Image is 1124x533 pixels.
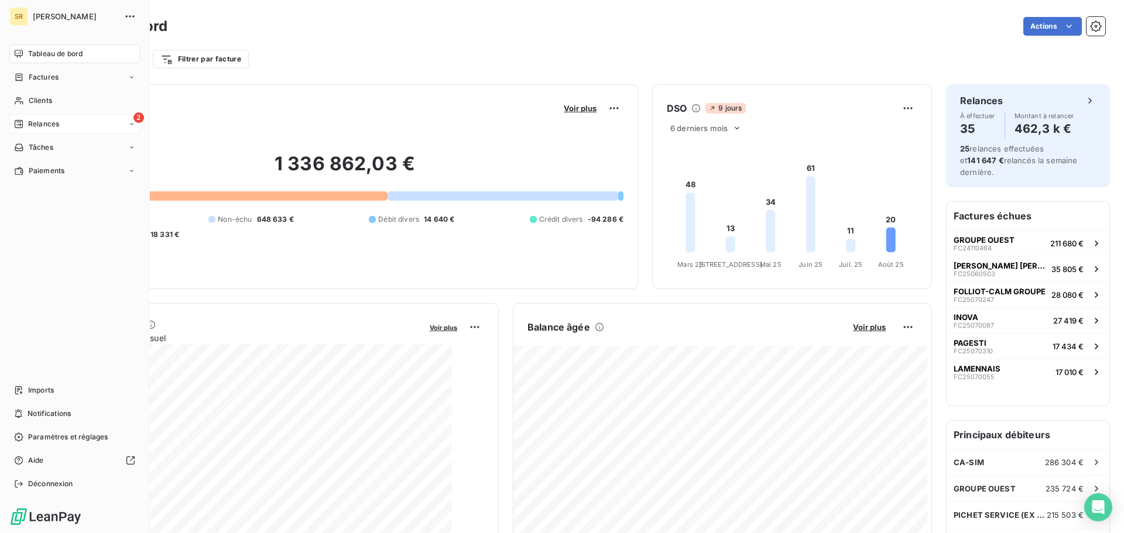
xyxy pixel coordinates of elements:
span: FC25070247 [954,296,994,303]
tspan: Mars 25 [677,260,703,269]
span: FC24110464 [954,245,992,252]
span: LAMENNAIS [954,364,1000,373]
span: Tableau de bord [28,49,83,59]
button: FOLLIOT-CALM GROUPEFC2507024728 080 € [947,281,1109,307]
a: Aide [9,451,140,470]
span: 141 647 € [967,156,1003,165]
button: Voir plus [560,103,600,114]
span: FOLLIOT-CALM GROUPE [954,287,1046,296]
span: Voir plus [430,324,457,332]
span: 25 [960,144,969,153]
h4: 35 [960,119,995,138]
button: [PERSON_NAME] [PERSON_NAME]-MSGFC2506050335 805 € [947,256,1109,281]
img: Logo LeanPay [9,507,82,526]
span: 211 680 € [1050,239,1084,248]
span: FC25060503 [954,270,995,277]
div: SR [9,7,28,26]
span: 17 010 € [1056,367,1084,377]
span: CA-SIM [954,458,984,467]
a: Paramètres et réglages [9,428,140,446]
span: Chiffre d'affaires mensuel [66,332,421,344]
span: Relances [28,119,59,129]
a: Factures [9,68,140,87]
span: GROUPE OUEST [954,484,1016,493]
span: Voir plus [564,104,597,113]
span: 2 [133,112,144,123]
div: Open Intercom Messenger [1084,493,1112,521]
span: INOVA [954,312,978,322]
button: Filtrer par facture [153,50,249,68]
span: FC25070087 [954,322,994,329]
span: Voir plus [853,322,886,332]
span: 35 805 € [1051,264,1084,274]
h6: DSO [667,101,687,115]
span: Imports [28,385,54,396]
span: PICHET SERVICE (EX GESTIA) [954,510,1047,520]
h4: 462,3 k € [1015,119,1074,138]
span: 17 434 € [1053,342,1084,351]
span: Non-échu [218,214,252,225]
span: Débit divers [378,214,419,225]
span: Crédit divers [539,214,583,225]
span: 286 304 € [1045,458,1084,467]
button: Voir plus [426,322,461,332]
span: Tâches [29,142,53,153]
span: PAGESTI [954,338,986,348]
button: GROUPE OUESTFC24110464211 680 € [947,230,1109,256]
span: 28 080 € [1051,290,1084,300]
span: 6 derniers mois [670,123,728,133]
a: Tableau de bord [9,44,140,63]
span: 648 633 € [257,214,294,225]
button: Actions [1023,17,1082,36]
a: Imports [9,381,140,400]
a: Clients [9,91,140,110]
h2: 1 336 862,03 € [66,152,623,187]
span: -18 331 € [147,229,179,240]
span: Notifications [28,408,71,419]
tspan: Mai 25 [760,260,782,269]
button: Voir plus [849,322,889,332]
tspan: Août 25 [878,260,904,269]
span: [PERSON_NAME] [33,12,117,21]
span: [PERSON_NAME] [PERSON_NAME]-MSG [954,261,1047,270]
span: Aide [28,455,44,466]
a: Paiements [9,161,140,180]
span: 14 640 € [424,214,454,225]
span: Déconnexion [28,479,73,489]
span: 27 419 € [1053,316,1084,325]
h6: Principaux débiteurs [947,421,1109,449]
span: Factures [29,72,59,82]
h6: Relances [960,94,1003,108]
span: Paiements [29,166,64,176]
span: À effectuer [960,112,995,119]
span: Clients [29,95,52,106]
span: GROUPE OUEST [954,235,1015,245]
button: INOVAFC2507008727 419 € [947,307,1109,333]
a: Tâches [9,138,140,157]
span: Paramètres et réglages [28,432,108,442]
span: -94 286 € [588,214,623,225]
tspan: [STREET_ADDRESS] [699,260,762,269]
span: 9 jours [705,103,745,114]
span: Montant à relancer [1015,112,1074,119]
h6: Balance âgée [527,320,590,334]
button: PAGESTIFC2507031017 434 € [947,333,1109,359]
span: relances effectuées et relancés la semaine dernière. [960,144,1078,177]
tspan: Juin 25 [799,260,823,269]
tspan: Juil. 25 [839,260,862,269]
button: LAMENNAISFC2507005517 010 € [947,359,1109,384]
span: FC25070310 [954,348,993,355]
span: 215 503 € [1047,510,1084,520]
span: 235 724 € [1046,484,1084,493]
span: FC25070055 [954,373,995,380]
a: 2Relances [9,115,140,133]
h6: Factures échues [947,202,1109,230]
